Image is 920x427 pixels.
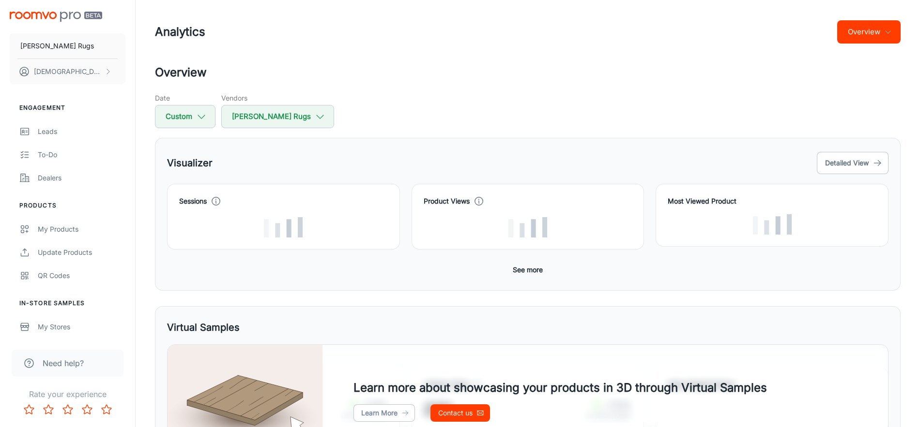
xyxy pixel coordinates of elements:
[509,261,547,279] button: See more
[155,64,901,81] h2: Overview
[8,388,127,400] p: Rate your experience
[264,217,303,237] img: Loading
[20,41,94,51] p: [PERSON_NAME] Rugs
[167,320,240,335] h5: Virtual Samples
[39,400,58,419] button: Rate 2 star
[167,156,213,170] h5: Visualizer
[430,404,490,422] a: Contact us
[38,224,125,235] div: My Products
[424,196,470,206] h4: Product Views
[155,105,215,128] button: Custom
[38,247,125,258] div: Update Products
[19,400,39,419] button: Rate 1 star
[179,196,207,206] h4: Sessions
[817,152,889,174] button: Detailed View
[221,93,334,103] h5: Vendors
[38,126,125,137] div: Leads
[10,59,125,84] button: [DEMOGRAPHIC_DATA] [PERSON_NAME]
[34,66,102,77] p: [DEMOGRAPHIC_DATA] [PERSON_NAME]
[837,20,901,44] button: Overview
[38,149,125,160] div: To-do
[353,404,415,422] a: Learn More
[38,173,125,183] div: Dealers
[508,217,547,237] img: Loading
[10,12,102,22] img: Roomvo PRO Beta
[221,105,334,128] button: [PERSON_NAME] Rugs
[155,93,215,103] h5: Date
[58,400,77,419] button: Rate 3 star
[38,322,125,332] div: My Stores
[38,270,125,281] div: QR Codes
[77,400,97,419] button: Rate 4 star
[155,23,205,41] h1: Analytics
[353,379,767,397] h4: Learn more about showcasing your products in 3D through Virtual Samples
[668,196,876,206] h4: Most Viewed Product
[753,214,792,235] img: Loading
[10,33,125,59] button: [PERSON_NAME] Rugs
[97,400,116,419] button: Rate 5 star
[43,357,84,369] span: Need help?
